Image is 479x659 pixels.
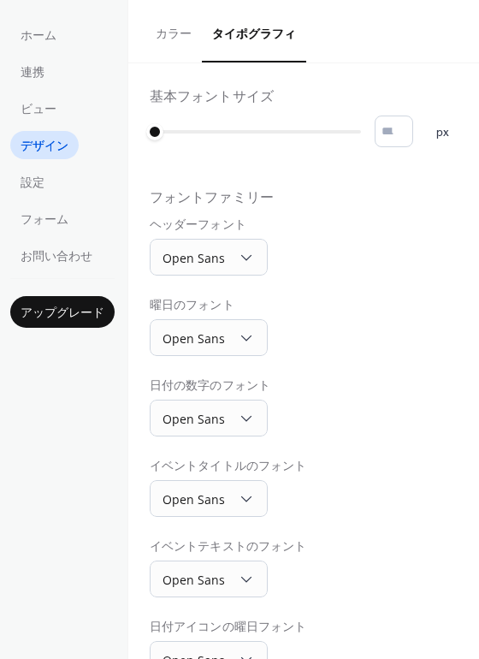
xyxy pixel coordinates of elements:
div: ヘッダーフォント [150,217,264,235]
div: イベントテキストのフォント [150,538,306,556]
div: 曜日のフォント [150,297,264,315]
span: ホーム [21,27,56,45]
span: Open Sans [163,411,225,427]
button: アップグレード [10,296,115,328]
span: px [436,124,449,142]
a: 設定 [10,168,55,196]
a: お問い合わせ [10,241,103,270]
span: Open Sans [163,572,225,588]
span: ビュー [21,101,56,119]
a: ホーム [10,21,67,49]
span: 連携 [21,64,44,82]
a: デザイン [10,131,79,159]
span: お問い合わせ [21,248,92,266]
div: 基本フォントサイズ [150,89,274,107]
div: イベントタイトルのフォント [150,458,306,476]
span: 設定 [21,175,44,193]
a: ビュー [10,94,67,122]
a: フォーム [10,205,79,233]
div: フォントファミリー [150,190,274,208]
div: 日付の数字のフォント [150,377,270,395]
span: アップグレード [21,305,104,323]
span: フォーム [21,211,68,229]
span: Open Sans [163,250,225,266]
span: Open Sans [163,491,225,508]
a: 連携 [10,57,55,86]
span: Open Sans [163,330,225,347]
span: デザイン [21,138,68,156]
div: 日付アイコンの曜日フォント [150,619,306,637]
